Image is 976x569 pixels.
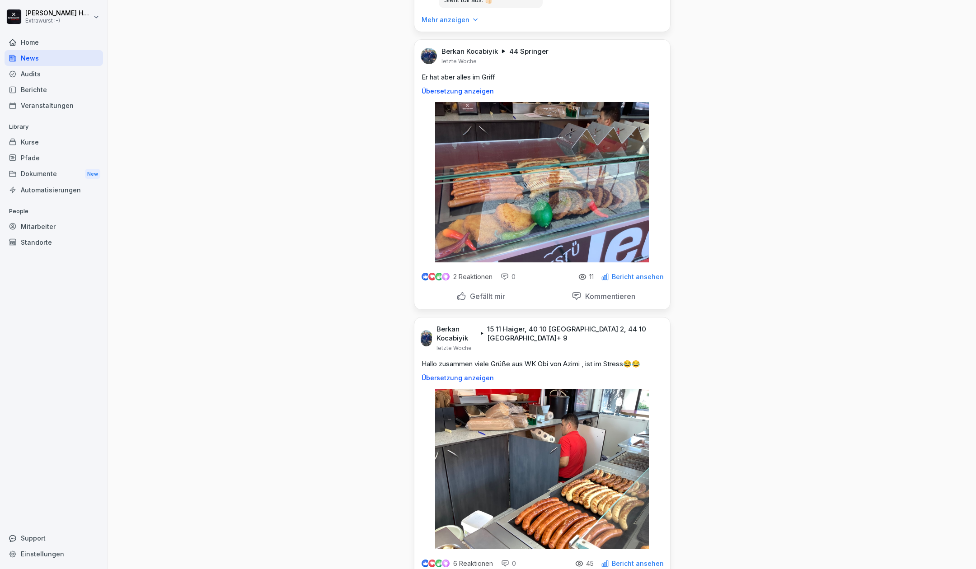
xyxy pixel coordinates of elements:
a: Automatisierungen [5,182,103,198]
a: Audits [5,66,103,82]
p: Er hat aber alles im Griff [422,72,663,82]
img: inspiring [442,560,450,568]
a: DokumenteNew [5,166,103,182]
img: like [422,273,429,280]
p: Bericht ansehen [612,560,664,567]
div: 0 [501,559,516,568]
p: 44 Springer [509,47,549,56]
a: Mitarbeiter [5,219,103,234]
img: d2a4hzudvjf78t1sbq038alu.png [435,102,649,262]
p: Gefällt mir [466,292,505,301]
img: sp27czl6w0wegy3igw88x1gy.png [435,389,649,549]
p: 11 [589,273,594,280]
img: celebrate [435,273,443,280]
p: Übersetzung anzeigen [422,374,663,382]
a: Home [5,34,103,50]
a: Veranstaltungen [5,98,103,113]
div: Dokumente [5,166,103,182]
p: 45 [586,560,594,567]
a: News [5,50,103,66]
p: 6 Reaktionen [453,560,493,567]
p: letzte Woche [441,58,477,65]
p: Mehr anzeigen [422,15,469,24]
a: Standorte [5,234,103,250]
img: like [422,560,429,567]
p: Berkan Kocabiyik [441,47,498,56]
p: Übersetzung anzeigen [422,88,663,95]
a: Kurse [5,134,103,150]
a: Pfade [5,150,103,166]
p: Hallo zusammen viele Grüße aus WK Obi von Azimi , ist im Stress😂😂 [422,359,663,369]
img: inspiring [442,273,450,281]
p: 2 Reaktionen [453,273,493,280]
img: celebrate [435,560,443,567]
p: Kommentieren [582,292,635,301]
p: Berkan Kocabiyik [436,325,477,343]
div: 0 [501,272,516,281]
img: nhchg2up3n0usiuq77420vnd.png [421,330,432,346]
div: New [85,169,100,179]
a: Berichte [5,82,103,98]
p: People [5,204,103,219]
p: 15 11 Haiger, 40 10 [GEOGRAPHIC_DATA] 2, 44 10 [GEOGRAPHIC_DATA] + 9 [487,325,659,343]
a: Einstellungen [5,546,103,562]
p: [PERSON_NAME] Hagebaum [25,9,91,17]
p: Extrawurst :-) [25,18,91,24]
div: Support [5,530,103,546]
img: love [429,273,436,280]
p: Bericht ansehen [612,273,664,280]
p: Library [5,120,103,134]
img: love [429,560,436,567]
img: nhchg2up3n0usiuq77420vnd.png [421,48,437,64]
p: letzte Woche [436,345,472,352]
